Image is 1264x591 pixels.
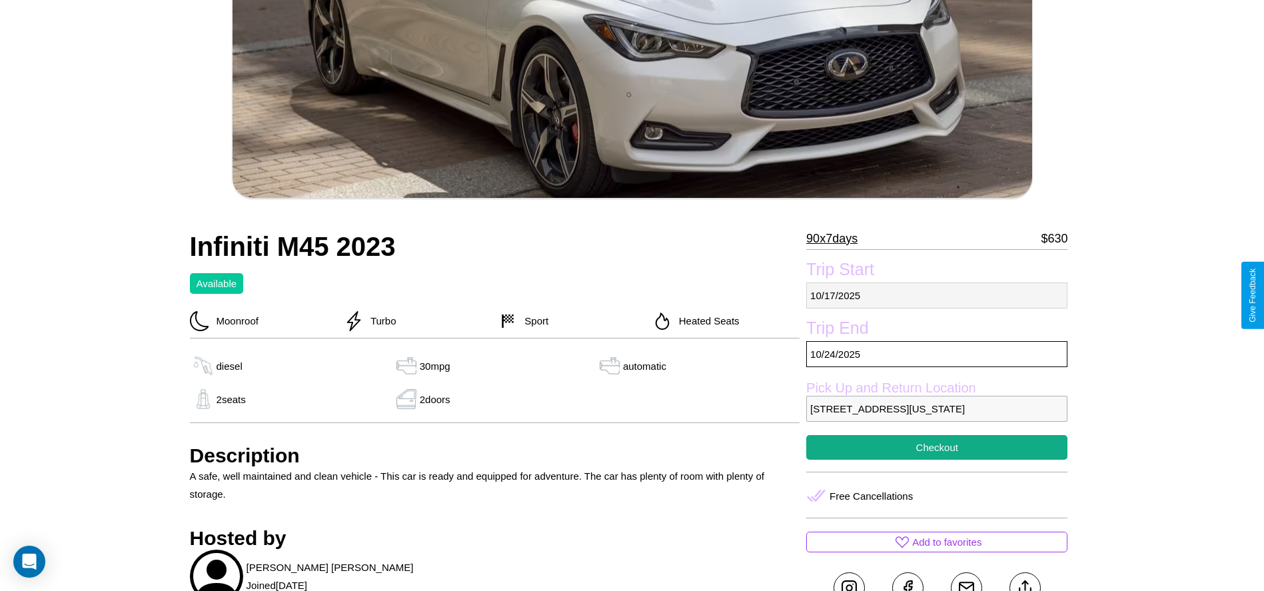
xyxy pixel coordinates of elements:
h3: Description [190,444,800,467]
img: gas [190,356,217,376]
p: Add to favorites [912,533,981,551]
img: gas [596,356,623,376]
p: [PERSON_NAME] [PERSON_NAME] [247,558,414,576]
label: Trip End [806,318,1067,341]
img: gas [393,356,420,376]
img: gas [190,389,217,409]
p: 2 doors [420,390,450,408]
p: 90 x 7 days [806,228,858,249]
p: $ 630 [1041,228,1067,249]
p: 30 mpg [420,357,450,375]
p: Heated Seats [672,312,740,330]
p: [STREET_ADDRESS][US_STATE] [806,396,1067,422]
div: Give Feedback [1248,269,1257,322]
p: Moonroof [210,312,259,330]
img: gas [393,389,420,409]
button: Add to favorites [806,532,1067,552]
p: diesel [217,357,243,375]
h2: Infiniti M45 2023 [190,232,800,262]
h3: Hosted by [190,527,800,550]
p: Available [197,275,237,293]
p: Turbo [364,312,396,330]
p: 2 seats [217,390,246,408]
p: automatic [623,357,666,375]
p: 10 / 24 / 2025 [806,341,1067,367]
label: Trip Start [806,260,1067,283]
label: Pick Up and Return Location [806,380,1067,396]
div: Open Intercom Messenger [13,546,45,578]
p: A safe, well maintained and clean vehicle - This car is ready and equipped for adventure. The car... [190,467,800,503]
p: Free Cancellations [830,487,913,505]
p: Sport [518,312,548,330]
button: Checkout [806,435,1067,460]
p: 10 / 17 / 2025 [806,283,1067,308]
